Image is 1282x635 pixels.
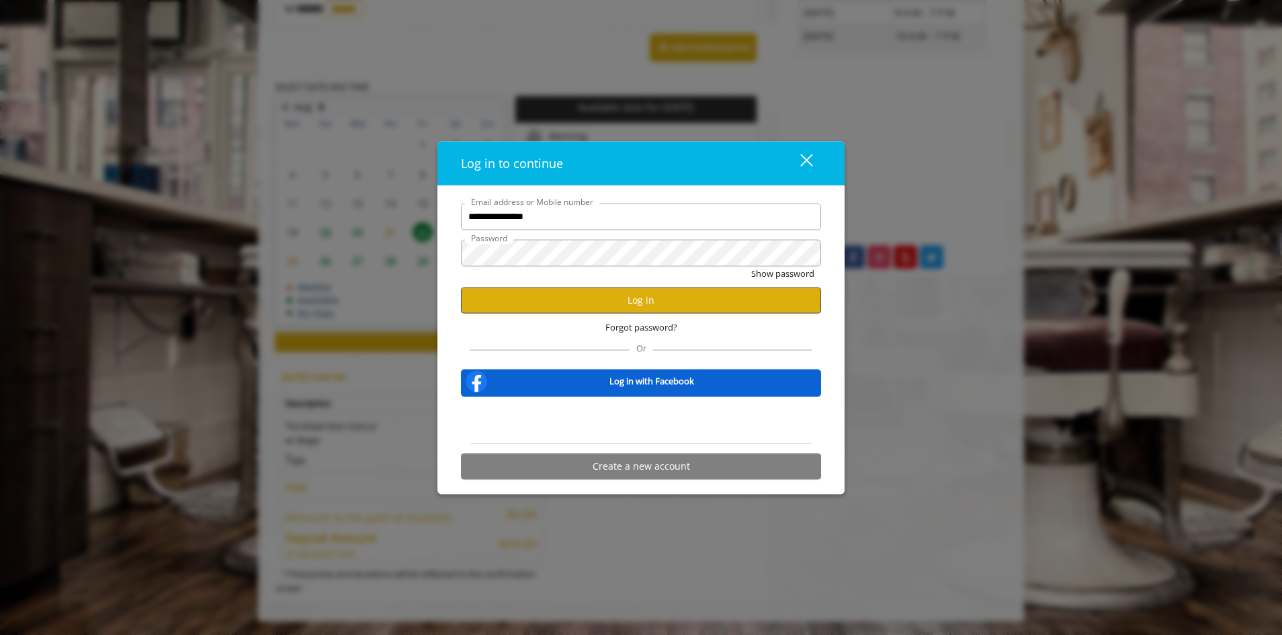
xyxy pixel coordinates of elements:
button: close dialog [775,149,821,177]
span: Forgot password? [605,320,677,334]
input: Email address or Mobile number [461,203,821,230]
button: Show password [751,266,814,280]
input: Password [461,239,821,266]
label: Password [464,231,514,244]
b: Log in with Facebook [609,374,694,388]
button: Create a new account [461,453,821,479]
span: Log in to continue [461,155,563,171]
label: Email address or Mobile number [464,195,600,208]
iframe: Sign in with Google Button [567,405,715,435]
img: facebook-logo [463,368,490,394]
span: Or [630,341,653,353]
div: close dialog [785,153,812,173]
button: Log in [461,287,821,313]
